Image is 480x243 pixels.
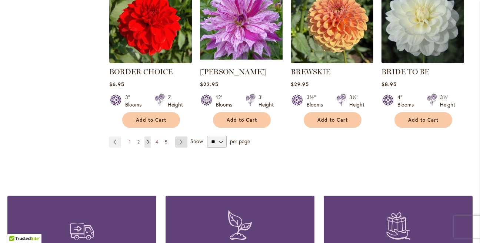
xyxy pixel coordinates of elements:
[163,136,169,148] a: 5
[230,138,250,145] span: per page
[408,117,439,123] span: Add to Cart
[291,81,309,88] span: $29.95
[227,117,257,123] span: Add to Cart
[6,217,26,237] iframe: Launch Accessibility Center
[259,94,274,108] div: 3' Height
[213,112,271,128] button: Add to Cart
[156,139,158,145] span: 4
[291,58,373,65] a: BREWSKIE
[200,58,283,65] a: Brandon Michael
[125,94,146,108] div: 3" Blooms
[109,67,173,76] a: BORDER CHOICE
[394,112,452,128] button: Add to Cart
[109,58,192,65] a: BORDER CHOICE
[154,136,160,148] a: 4
[137,139,140,145] span: 2
[381,67,429,76] a: BRIDE TO BE
[168,94,183,108] div: 2' Height
[200,67,266,76] a: [PERSON_NAME]
[397,94,418,108] div: 4" Blooms
[291,67,330,76] a: BREWSKIE
[146,139,149,145] span: 3
[304,112,361,128] button: Add to Cart
[190,138,203,145] span: Show
[349,94,364,108] div: 3½' Height
[381,58,464,65] a: BRIDE TO BE
[440,94,455,108] div: 3½' Height
[216,94,237,108] div: 12" Blooms
[129,139,131,145] span: 1
[165,139,167,145] span: 5
[200,81,219,88] span: $22.95
[127,136,133,148] a: 1
[109,81,124,88] span: $6.95
[122,112,180,128] button: Add to Cart
[136,117,166,123] span: Add to Cart
[307,94,327,108] div: 3½" Blooms
[136,136,141,148] a: 2
[317,117,348,123] span: Add to Cart
[381,81,397,88] span: $8.95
